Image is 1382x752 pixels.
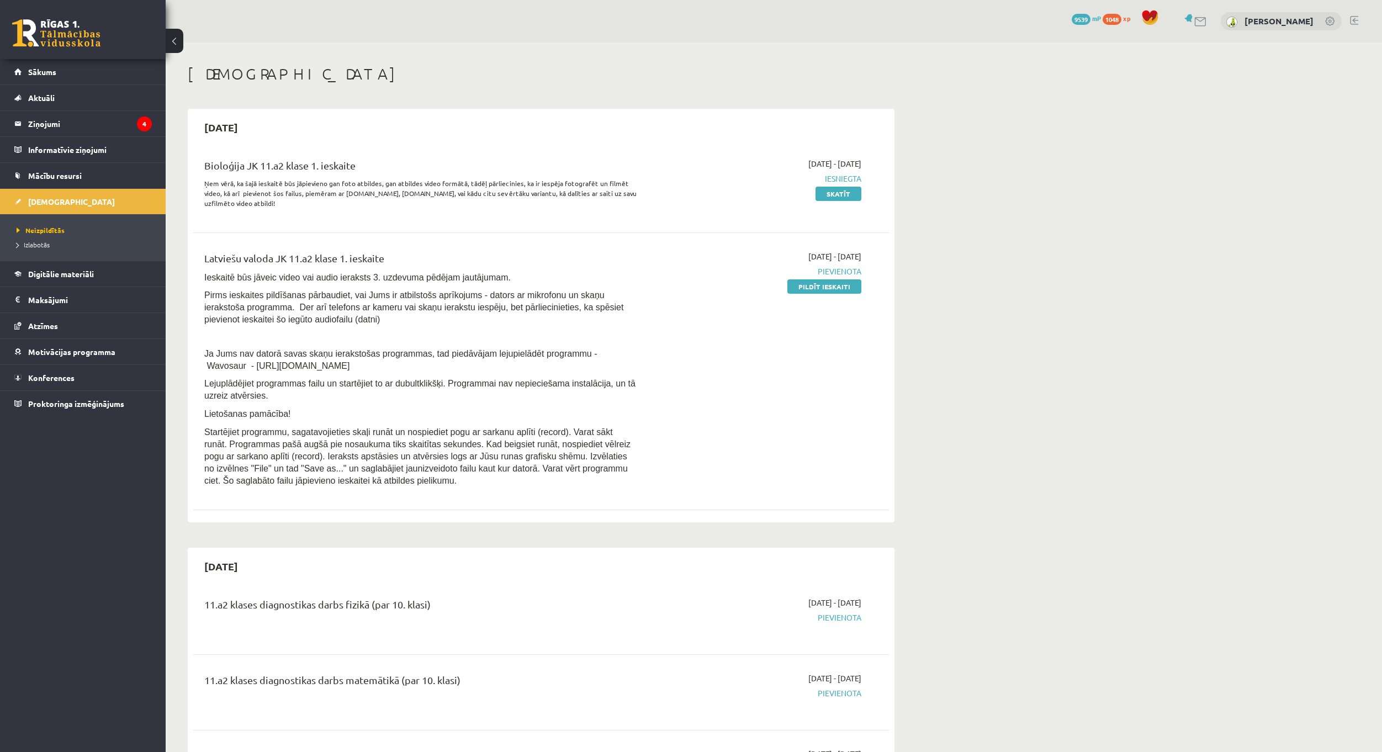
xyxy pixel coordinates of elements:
a: 9539 mP [1072,14,1101,23]
a: Digitālie materiāli [14,261,152,287]
a: Atzīmes [14,313,152,338]
span: Startējiet programmu, sagatavojieties skaļi runāt un nospiediet pogu ar sarkanu aplīti (record). ... [204,427,631,485]
span: Motivācijas programma [28,347,115,357]
a: Motivācijas programma [14,339,152,364]
span: Sākums [28,67,56,77]
span: Ja Jums nav datorā savas skaņu ierakstošas programmas, tad piedāvājam lejupielādēt programmu - Wa... [204,349,597,370]
div: Latviešu valoda JK 11.a2 klase 1. ieskaite [204,251,637,271]
h1: [DEMOGRAPHIC_DATA] [188,65,894,83]
div: 11.a2 klases diagnostikas darbs matemātikā (par 10. klasi) [204,672,637,693]
legend: Informatīvie ziņojumi [28,137,152,162]
p: Ņem vērā, ka šajā ieskaitē būs jāpievieno gan foto atbildes, gan atbildes video formātā, tādēļ pā... [204,178,637,208]
span: [DATE] - [DATE] [808,672,861,684]
span: Pievienota [653,687,861,699]
a: Aktuāli [14,85,152,110]
a: Mācību resursi [14,163,152,188]
span: mP [1092,14,1101,23]
legend: Ziņojumi [28,111,152,136]
div: 11.a2 klases diagnostikas darbs fizikā (par 10. klasi) [204,597,637,617]
a: Rīgas 1. Tālmācības vidusskola [12,19,100,47]
a: [DEMOGRAPHIC_DATA] [14,189,152,214]
span: Izlabotās [17,240,50,249]
a: Maksājumi [14,287,152,313]
span: Pievienota [653,612,861,623]
span: Iesniegta [653,173,861,184]
h2: [DATE] [193,553,249,579]
span: [DATE] - [DATE] [808,158,861,170]
a: [PERSON_NAME] [1245,15,1314,27]
a: Skatīt [816,187,861,201]
h2: [DATE] [193,114,249,140]
a: Ziņojumi4 [14,111,152,136]
legend: Maksājumi [28,287,152,313]
span: [DATE] - [DATE] [808,597,861,608]
a: Informatīvie ziņojumi [14,137,152,162]
span: Lietošanas pamācība! [204,409,291,419]
span: Aktuāli [28,93,55,103]
span: Proktoringa izmēģinājums [28,399,124,409]
span: Pirms ieskaites pildīšanas pārbaudiet, vai Jums ir atbilstošs aprīkojums - dators ar mikrofonu un... [204,290,623,324]
span: xp [1123,14,1130,23]
span: Pievienota [653,266,861,277]
span: Konferences [28,373,75,383]
span: [DATE] - [DATE] [808,251,861,262]
span: Mācību resursi [28,171,82,181]
a: Neizpildītās [17,225,155,235]
a: Izlabotās [17,240,155,250]
a: Konferences [14,365,152,390]
span: Ieskaitē būs jāveic video vai audio ieraksts 3. uzdevuma pēdējam jautājumam. [204,273,511,282]
i: 4 [137,116,152,131]
a: Sākums [14,59,152,84]
div: Bioloģija JK 11.a2 klase 1. ieskaite [204,158,637,178]
a: Pildīt ieskaiti [787,279,861,294]
span: [DEMOGRAPHIC_DATA] [28,197,115,206]
span: 1048 [1103,14,1121,25]
img: Enno Šēnknehts [1226,17,1237,28]
span: Digitālie materiāli [28,269,94,279]
a: 1048 xp [1103,14,1136,23]
a: Proktoringa izmēģinājums [14,391,152,416]
span: 9539 [1072,14,1090,25]
span: Atzīmes [28,321,58,331]
span: Neizpildītās [17,226,65,235]
span: Lejuplādējiet programmas failu un startējiet to ar dubultklikšķi. Programmai nav nepieciešama ins... [204,379,636,400]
